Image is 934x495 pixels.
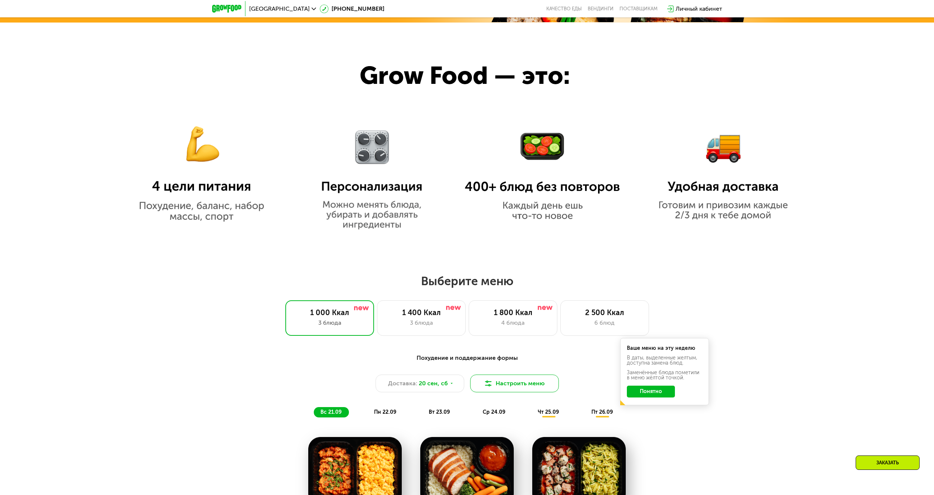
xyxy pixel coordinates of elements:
span: пн 22.09 [374,409,396,415]
div: 1 400 Ккал [385,308,458,317]
a: Качество еды [546,6,582,12]
span: вс 21.09 [320,409,342,415]
div: 3 блюда [385,318,458,327]
h2: Выберите меню [24,274,910,289]
div: 1 800 Ккал [476,308,550,317]
span: 20 сен, сб [419,379,448,388]
span: чт 25.09 [538,409,559,415]
button: Настроить меню [470,375,559,392]
span: [GEOGRAPHIC_DATA] [249,6,310,12]
div: Заменённые блюда пометили в меню жёлтой точкой. [627,370,702,380]
div: Похудение и поддержание формы [248,354,686,363]
span: Доставка: [388,379,417,388]
a: Вендинги [588,6,614,12]
button: Понятно [627,386,675,397]
div: 6 блюд [568,318,641,327]
div: Личный кабинет [676,4,722,13]
span: вт 23.09 [429,409,450,415]
a: [PHONE_NUMBER] [320,4,384,13]
div: 1 000 Ккал [293,308,366,317]
div: В даты, выделенные желтым, доступна замена блюд. [627,355,702,366]
div: Grow Food — это: [360,57,607,95]
div: 2 500 Ккал [568,308,641,317]
span: ср 24.09 [483,409,505,415]
div: 4 блюда [476,318,550,327]
div: 3 блюда [293,318,366,327]
div: Ваше меню на эту неделю [627,346,702,351]
div: Заказать [856,455,920,470]
span: пт 26.09 [591,409,613,415]
div: поставщикам [619,6,658,12]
